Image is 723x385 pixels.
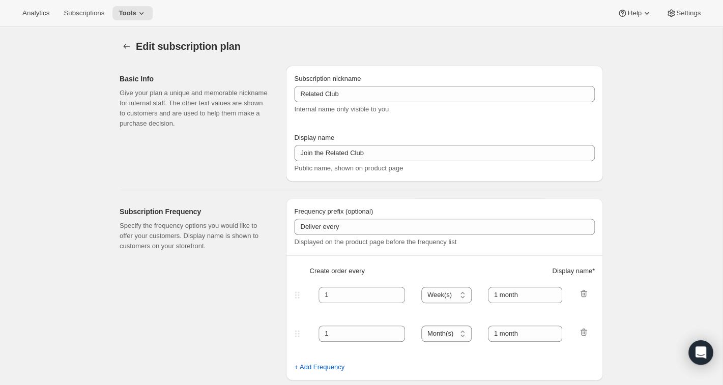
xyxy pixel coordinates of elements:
[294,362,344,372] span: + Add Frequency
[16,6,55,20] button: Analytics
[688,340,713,365] div: Open Intercom Messenger
[676,9,701,17] span: Settings
[112,6,153,20] button: Tools
[627,9,641,17] span: Help
[294,134,334,141] span: Display name
[120,88,270,129] p: Give your plan a unique and memorable nickname for internal staff. The other text values are show...
[611,6,657,20] button: Help
[294,208,373,215] span: Frequency prefix (optional)
[136,41,241,52] span: Edit subscription plan
[294,145,595,161] input: Subscribe & Save
[120,206,270,217] h2: Subscription Frequency
[64,9,104,17] span: Subscriptions
[120,39,134,53] button: Subscription plans
[22,9,49,17] span: Analytics
[120,74,270,84] h2: Basic Info
[119,9,136,17] span: Tools
[294,164,403,172] span: Public name, shown on product page
[488,287,563,303] input: 1 month
[552,266,595,276] span: Display name *
[660,6,707,20] button: Settings
[294,105,389,113] span: Internal name only visible to you
[488,325,563,342] input: 1 month
[294,75,361,82] span: Subscription nickname
[309,266,364,276] span: Create order every
[294,86,595,102] input: Subscribe & Save
[294,219,595,235] input: Deliver every
[288,359,351,375] button: + Add Frequency
[57,6,110,20] button: Subscriptions
[294,238,456,246] span: Displayed on the product page before the frequency list
[120,221,270,251] p: Specify the frequency options you would like to offer your customers. Display name is shown to cu...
